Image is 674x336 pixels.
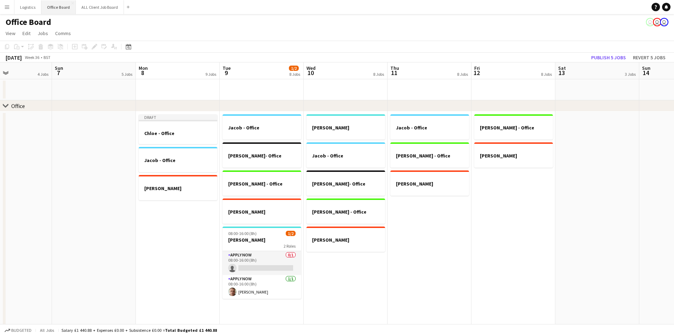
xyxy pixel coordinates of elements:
[289,66,299,71] span: 1/2
[646,18,654,26] app-user-avatar: Julie Renhard Gray
[660,18,668,26] app-user-avatar: Finance Team
[6,17,51,27] h1: Office Board
[223,237,301,243] h3: [PERSON_NAME]
[139,147,217,172] app-job-card: Jacob - Office
[390,142,469,168] app-job-card: [PERSON_NAME] - Office
[557,69,566,77] span: 13
[223,199,301,224] app-job-card: [PERSON_NAME]
[588,53,629,62] button: Publish 5 jobs
[223,170,301,196] app-job-card: [PERSON_NAME] - Office
[23,55,41,60] span: Week 36
[284,243,296,249] span: 2 Roles
[474,142,553,168] app-job-card: [PERSON_NAME]
[11,328,32,333] span: Budgeted
[625,72,636,77] div: 3 Jobs
[223,153,301,159] h3: [PERSON_NAME]- Office
[38,72,48,77] div: 4 Jobs
[223,125,301,131] h3: Jacob - Office
[223,251,301,275] app-card-role: APPLY NOW0/108:00-16:00 (8h)
[653,18,661,26] app-user-avatar: Julie Renhard Gray
[641,69,650,77] span: 14
[306,209,385,215] h3: [PERSON_NAME] - Office
[390,65,399,71] span: Thu
[11,102,25,109] div: Office
[55,30,71,36] span: Comms
[289,72,300,77] div: 8 Jobs
[390,181,469,187] h3: [PERSON_NAME]
[373,72,384,77] div: 8 Jobs
[223,275,301,299] app-card-role: APPLY NOW1/108:00-16:00 (8h)[PERSON_NAME]
[558,65,566,71] span: Sat
[223,65,231,71] span: Tue
[41,0,76,14] button: Office Board
[306,65,316,71] span: Wed
[223,181,301,187] h3: [PERSON_NAME] - Office
[223,142,301,168] app-job-card: [PERSON_NAME]- Office
[139,175,217,200] app-job-card: [PERSON_NAME]
[306,142,385,168] app-job-card: Jacob - Office
[390,153,469,159] h3: [PERSON_NAME] - Office
[306,170,385,196] app-job-card: [PERSON_NAME]- Office
[306,153,385,159] h3: Jacob - Office
[4,327,33,334] button: Budgeted
[205,72,216,77] div: 9 Jobs
[306,181,385,187] h3: [PERSON_NAME]- Office
[223,227,301,299] app-job-card: 08:00-16:00 (8h)1/2[PERSON_NAME]2 RolesAPPLY NOW0/108:00-16:00 (8h) APPLY NOW1/108:00-16:00 (8h)[...
[52,29,74,38] a: Comms
[139,157,217,163] h3: Jacob - Office
[222,69,231,77] span: 9
[139,185,217,191] h3: [PERSON_NAME]
[76,0,124,14] button: ALL Client Job Board
[389,69,399,77] span: 11
[642,65,650,71] span: Sun
[474,114,553,140] app-job-card: [PERSON_NAME] - Office
[306,114,385,140] app-job-card: [PERSON_NAME]
[44,55,51,60] div: BST
[306,237,385,243] h3: [PERSON_NAME]
[474,153,553,159] h3: [PERSON_NAME]
[138,69,148,77] span: 8
[14,0,41,14] button: Logistics
[61,328,217,333] div: Salary £1 440.88 + Expenses £0.00 + Subsistence £0.00 =
[305,69,316,77] span: 10
[390,125,469,131] h3: Jacob - Office
[223,209,301,215] h3: [PERSON_NAME]
[139,65,148,71] span: Mon
[3,29,18,38] a: View
[474,125,553,131] h3: [PERSON_NAME] - Office
[223,114,301,140] app-job-card: Jacob - Office
[390,114,469,140] app-job-card: Jacob - Office
[630,53,668,62] button: Revert 5 jobs
[35,29,51,38] a: Jobs
[306,199,385,224] div: [PERSON_NAME] - Office
[22,30,31,36] span: Edit
[390,170,469,196] app-job-card: [PERSON_NAME]
[139,114,217,144] app-job-card: DraftChloe - Office
[139,130,217,136] h3: Chloe - Office
[6,30,15,36] span: View
[121,72,132,77] div: 5 Jobs
[139,114,217,120] div: Draft
[474,65,480,71] span: Fri
[457,72,468,77] div: 8 Jobs
[39,328,55,333] span: All jobs
[165,328,217,333] span: Total Budgeted £1 440.88
[306,227,385,252] app-job-card: [PERSON_NAME]
[38,30,48,36] span: Jobs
